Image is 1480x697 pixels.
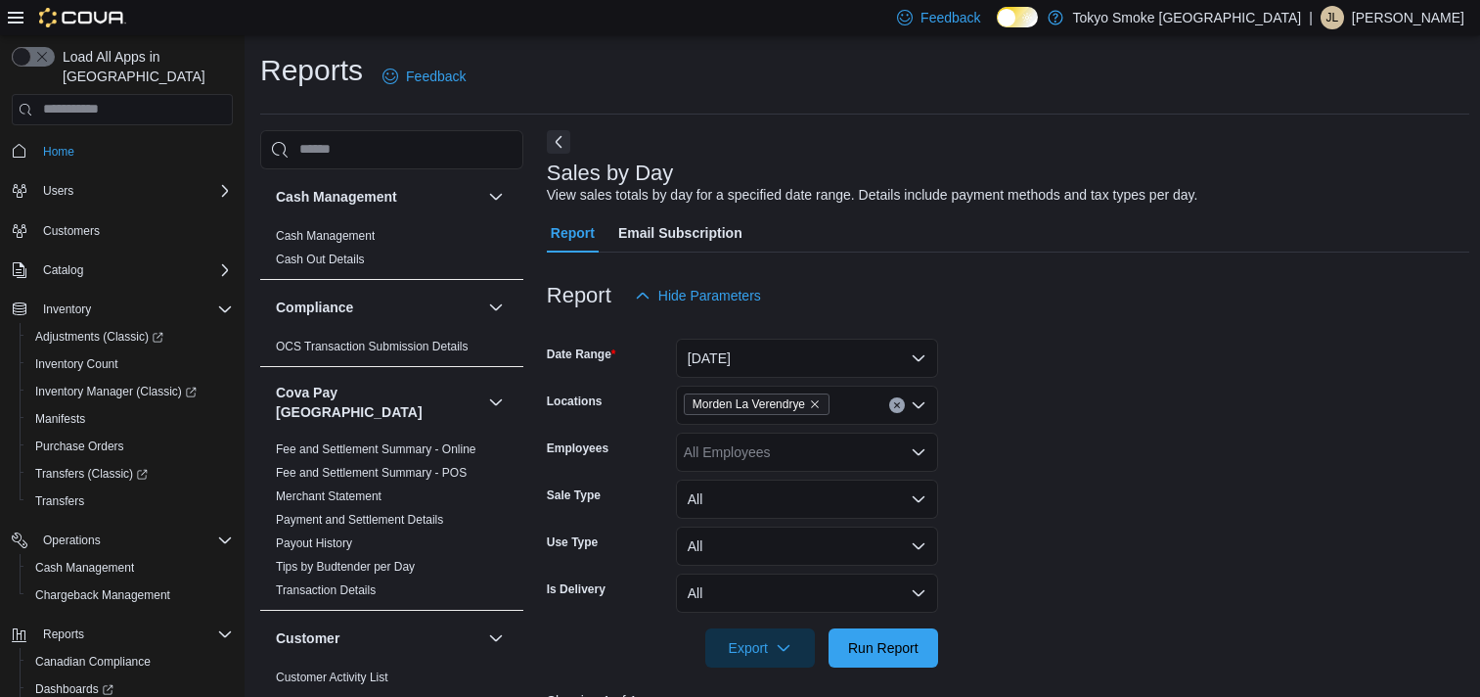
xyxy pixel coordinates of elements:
span: OCS Transaction Submission Details [276,339,469,354]
span: Reports [35,623,233,646]
button: Reports [4,621,241,648]
h3: Compliance [276,298,353,317]
button: Cash Management [484,185,508,209]
button: Operations [4,527,241,554]
span: Home [43,144,74,160]
button: Operations [35,529,109,552]
a: Adjustments (Classic) [20,323,241,350]
button: Customer [484,627,508,650]
span: Export [717,628,803,668]
a: Customers [35,219,108,243]
a: Customer Activity List [276,671,388,684]
span: Manifests [27,407,233,431]
label: Use Type [547,534,598,550]
button: Purchase Orders [20,433,241,460]
button: Home [4,137,241,165]
div: View sales totals by day for a specified date range. Details include payment methods and tax type... [547,185,1198,206]
p: Tokyo Smoke [GEOGRAPHIC_DATA] [1073,6,1302,29]
button: Open list of options [911,444,926,460]
span: Merchant Statement [276,488,381,504]
span: Inventory Count [35,356,118,372]
button: Chargeback Management [20,581,241,609]
span: Fee and Settlement Summary - Online [276,441,476,457]
button: Customer [276,628,480,648]
button: Open list of options [911,397,926,413]
button: Manifests [20,405,241,433]
a: Fee and Settlement Summary - POS [276,466,467,480]
a: Inventory Count [27,352,126,376]
span: Payout History [276,535,352,551]
span: Adjustments (Classic) [27,325,233,348]
span: Inventory Count [27,352,233,376]
span: Morden La Verendrye [684,394,830,415]
button: Customers [4,216,241,245]
span: Customers [35,218,233,243]
button: All [676,574,938,613]
span: Inventory Manager (Classic) [27,380,233,403]
span: Transaction Details [276,582,376,598]
label: Sale Type [547,488,601,503]
span: JL [1326,6,1339,29]
a: Payment and Settlement Details [276,513,443,527]
span: Cash Management [35,560,134,576]
span: Inventory [35,298,233,321]
button: Inventory [4,296,241,323]
h3: Sales by Day [547,162,674,185]
p: | [1309,6,1313,29]
button: Canadian Compliance [20,648,241,675]
a: Inventory Manager (Classic) [20,378,241,405]
button: Clear input [889,397,905,413]
h3: Customer [276,628,339,648]
span: Feedback [920,8,980,27]
button: Cova Pay [GEOGRAPHIC_DATA] [276,383,480,422]
span: Chargeback Management [27,583,233,607]
span: Cash Out Details [276,252,365,267]
a: Feedback [375,57,473,96]
a: Tips by Budtender per Day [276,560,415,574]
button: Export [705,628,815,668]
a: Adjustments (Classic) [27,325,171,348]
button: Transfers [20,488,241,515]
span: Purchase Orders [35,439,124,454]
span: Operations [43,533,101,548]
span: Users [35,179,233,203]
span: Morden La Verendrye [693,395,805,414]
span: Canadian Compliance [35,654,151,670]
span: Transfers [27,489,233,513]
span: Users [43,183,73,199]
button: Cash Management [20,554,241,581]
span: Tips by Budtender per Day [276,559,415,575]
span: Email Subscription [618,213,742,253]
span: Report [551,213,595,253]
a: Cash Management [27,556,142,580]
span: Home [35,139,233,163]
a: Inventory Manager (Classic) [27,380,204,403]
span: Dashboards [35,681,113,697]
span: Load All Apps in [GEOGRAPHIC_DATA] [55,47,233,86]
div: Compliance [260,335,523,366]
span: Customers [43,223,100,239]
label: Locations [547,394,603,409]
a: Canadian Compliance [27,650,158,674]
span: Payment and Settlement Details [276,512,443,528]
span: Transfers (Classic) [27,462,233,486]
span: Transfers [35,493,84,509]
a: OCS Transaction Submission Details [276,340,469,353]
button: [DATE] [676,339,938,378]
span: Inventory Manager (Classic) [35,384,197,399]
label: Date Range [547,347,616,362]
a: Payout History [276,536,352,550]
span: Feedback [406,67,466,86]
a: Manifests [27,407,93,431]
span: Catalog [43,262,83,278]
span: Chargeback Management [35,587,170,603]
a: Transfers (Classic) [27,462,156,486]
span: Manifests [35,411,85,427]
span: Cash Management [276,228,375,244]
label: Is Delivery [547,581,605,597]
span: Reports [43,627,84,642]
span: Transfers (Classic) [35,466,148,482]
button: Users [35,179,81,203]
button: Hide Parameters [627,276,769,315]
